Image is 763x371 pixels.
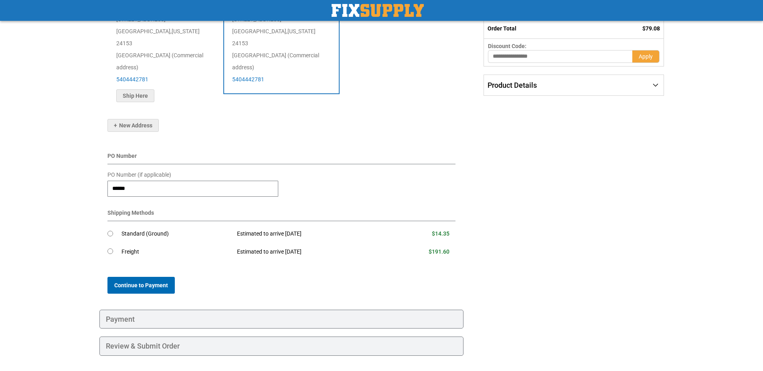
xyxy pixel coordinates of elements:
span: Continue to Payment [114,282,168,288]
span: PO Number (if applicable) [107,171,171,178]
a: 5404442781 [232,76,264,83]
div: Payment [99,310,464,329]
span: New Address [114,122,152,129]
div: PO Number [107,152,456,164]
span: [US_STATE] [172,28,200,34]
td: Estimated to arrive [DATE] [231,225,388,243]
div: Shipping Methods [107,209,456,221]
a: 5404442781 [116,76,148,83]
span: Discount Code: [488,43,526,49]
button: Continue to Payment [107,277,175,294]
td: Standard (Ground) [121,225,231,243]
a: store logo [332,4,424,17]
strong: Order Total [488,25,516,32]
span: $14.35 [432,230,449,237]
span: Product Details [488,81,537,89]
span: $191.60 [429,248,449,255]
button: New Address [107,119,159,132]
button: Apply [632,50,660,63]
img: Fix Industrial Supply [332,4,424,17]
span: Ship Here [123,93,148,99]
td: Freight [121,243,231,261]
td: Estimated to arrive [DATE] [231,243,388,261]
span: $79.08 [642,25,660,32]
span: Apply [639,53,653,60]
span: [US_STATE] [287,28,316,34]
div: Review & Submit Order [99,337,464,356]
button: Ship Here [116,89,154,102]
